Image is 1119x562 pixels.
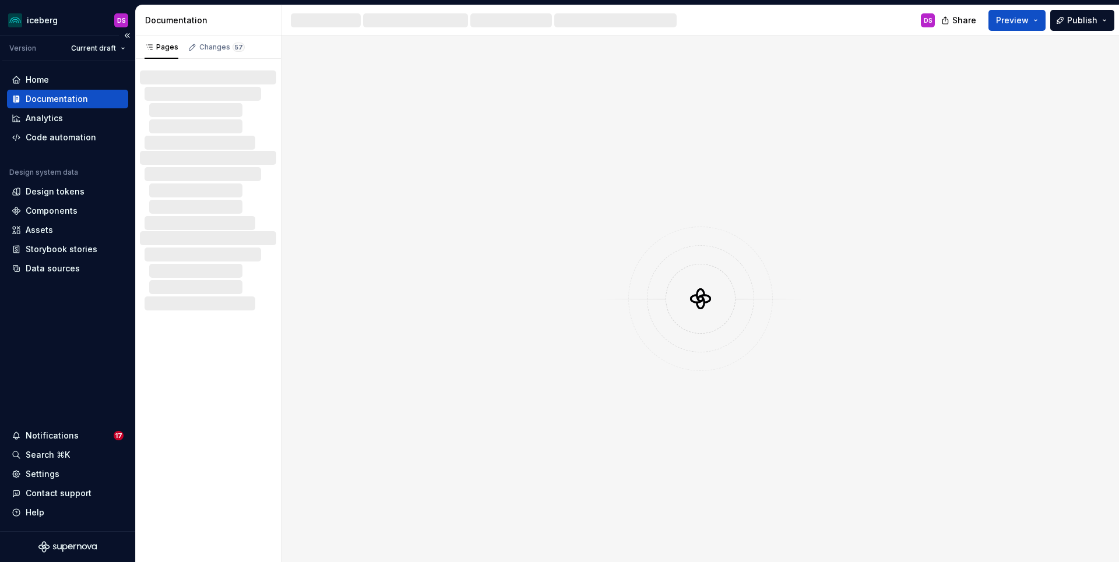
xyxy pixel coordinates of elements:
div: Search ⌘K [26,449,70,461]
div: Notifications [26,430,79,441]
a: Analytics [7,109,128,128]
div: Documentation [145,15,276,26]
div: Help [26,507,44,518]
div: Design tokens [26,186,85,197]
button: Help [7,503,128,522]
a: Data sources [7,259,128,278]
button: Current draft [66,40,131,56]
button: Search ⌘K [7,446,128,464]
div: iceberg [27,15,58,26]
svg: Supernova Logo [38,541,97,553]
a: Settings [7,465,128,483]
div: Changes [199,43,245,52]
img: 418c6d47-6da6-4103-8b13-b5999f8989a1.png [8,13,22,27]
div: Contact support [26,487,92,499]
div: Version [9,44,36,53]
span: 17 [114,431,124,440]
span: Share [952,15,976,26]
div: Documentation [26,93,88,105]
span: Current draft [71,44,116,53]
button: Publish [1050,10,1114,31]
button: icebergDS [2,8,133,33]
a: Storybook stories [7,240,128,259]
div: Design system data [9,168,78,177]
div: Storybook stories [26,243,97,255]
div: DS [924,16,932,25]
div: Code automation [26,132,96,143]
div: Pages [145,43,178,52]
div: Analytics [26,112,63,124]
button: Contact support [7,484,128,503]
a: Design tokens [7,182,128,201]
div: Assets [26,224,53,236]
a: Code automation [7,128,128,147]
button: Preview [988,10,1046,31]
span: Preview [996,15,1029,26]
span: Publish [1067,15,1097,26]
button: Notifications17 [7,426,128,445]
div: Home [26,74,49,86]
div: DS [117,16,126,25]
button: Share [935,10,984,31]
div: Data sources [26,263,80,274]
div: Settings [26,468,59,480]
span: 57 [233,43,245,52]
a: Home [7,70,128,89]
a: Documentation [7,90,128,108]
a: Components [7,202,128,220]
button: Collapse sidebar [119,27,135,44]
a: Assets [7,221,128,239]
div: Components [26,205,78,217]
